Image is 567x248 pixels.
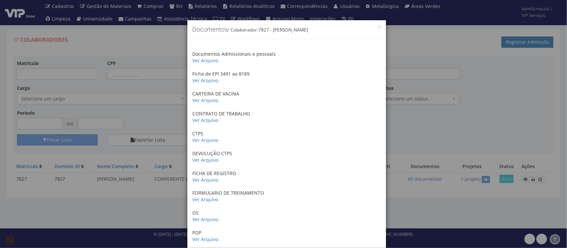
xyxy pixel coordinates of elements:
p: OS [192,210,381,223]
button: Close [378,25,381,28]
a: Ver Arquivo [192,216,218,222]
a: Ver Arquivo [192,117,218,123]
p: DEVOLUÇÃO CTPS [192,150,381,163]
p: FICHA DE REGISTRO [192,170,381,183]
a: Ver Arquivo [192,196,218,203]
p: Documentos Admissionais e pessoais [192,51,381,64]
p: FORMULARIO DE TREINAMENTO [192,190,381,203]
small: / Colaborador: [228,27,308,33]
a: Ver Arquivo [192,57,218,64]
p: Ficha de EPI 3491 ao 8189 [192,71,381,84]
a: Ver Arquivo [192,157,218,163]
a: Ver Arquivo [192,177,218,183]
p: CONTRATO DE TRABALHO [192,110,381,124]
p: CARTEIRA DE VACINA [192,91,381,104]
a: Ver Arquivo [192,97,218,103]
p: POP [192,229,381,243]
span: 7827 - [PERSON_NAME] [258,27,308,33]
a: Ver Arquivo [192,77,218,84]
a: Ver Arquivo [192,137,218,143]
a: Ver Arquivo [192,236,218,242]
p: CTPS [192,130,381,144]
h4: Documentos [192,25,381,34]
